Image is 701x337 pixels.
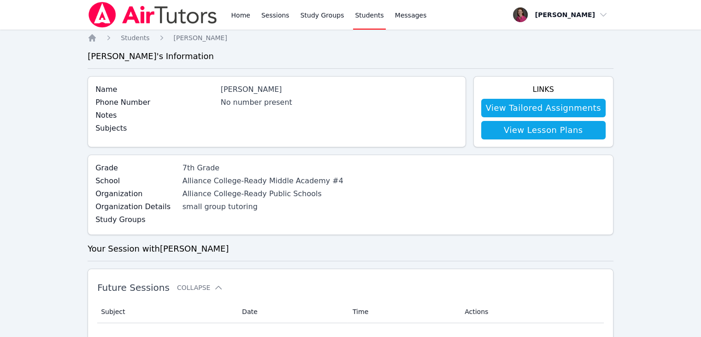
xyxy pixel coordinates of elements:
[97,301,236,323] th: Subject
[95,188,177,199] label: Organization
[236,301,347,323] th: Date
[347,301,459,323] th: Time
[95,110,215,121] label: Notes
[459,301,604,323] th: Actions
[88,242,613,255] h3: Your Session with [PERSON_NAME]
[183,162,343,174] div: 7th Grade
[183,201,343,212] div: small group tutoring
[97,282,170,293] span: Future Sessions
[183,175,343,187] div: Alliance College-Ready Middle Academy #4
[95,201,177,212] label: Organization Details
[183,188,343,199] div: Alliance College-Ready Public Schools
[88,50,613,63] h3: [PERSON_NAME] 's Information
[481,84,606,95] h4: Links
[481,121,606,139] a: View Lesson Plans
[174,34,227,42] span: [PERSON_NAME]
[88,2,218,28] img: Air Tutors
[395,11,427,20] span: Messages
[221,84,458,95] div: [PERSON_NAME]
[221,97,458,108] div: No number present
[95,175,177,187] label: School
[95,214,177,225] label: Study Groups
[95,123,215,134] label: Subjects
[177,283,223,292] button: Collapse
[174,33,227,42] a: [PERSON_NAME]
[88,33,613,42] nav: Breadcrumb
[95,162,177,174] label: Grade
[121,33,149,42] a: Students
[481,99,606,117] a: View Tailored Assignments
[95,84,215,95] label: Name
[121,34,149,42] span: Students
[95,97,215,108] label: Phone Number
